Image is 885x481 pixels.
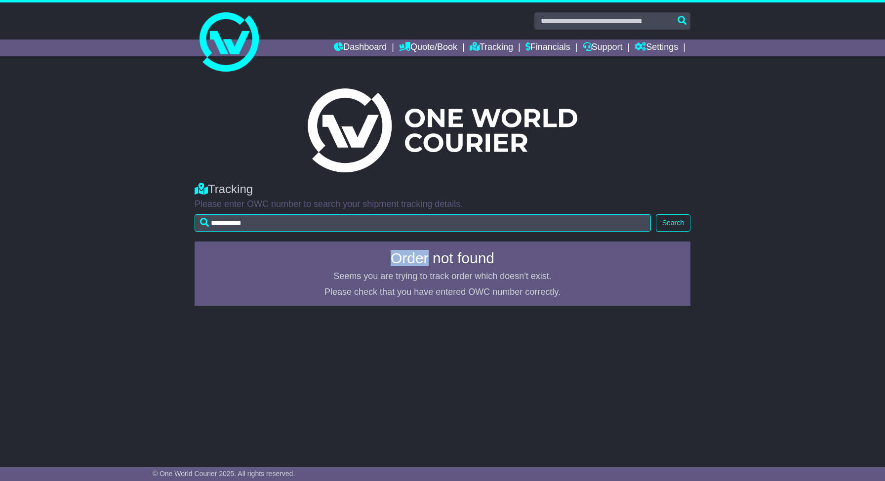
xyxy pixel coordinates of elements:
div: Tracking [195,182,690,197]
button: Search [656,214,690,232]
img: Light [308,88,577,172]
a: Tracking [470,40,513,56]
a: Dashboard [334,40,387,56]
a: Financials [525,40,570,56]
a: Quote/Book [399,40,457,56]
a: Support [583,40,623,56]
span: © One World Courier 2025. All rights reserved. [153,470,295,478]
p: Seems you are trying to track order which doesn't exist. [201,271,684,282]
a: Settings [635,40,678,56]
p: Please check that you have entered OWC number correctly. [201,287,684,298]
p: Please enter OWC number to search your shipment tracking details. [195,199,690,210]
h4: Order not found [201,250,684,266]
